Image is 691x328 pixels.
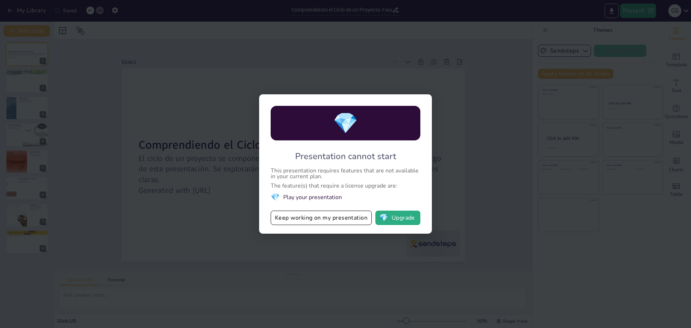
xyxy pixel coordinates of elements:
[379,214,388,221] span: diamond
[271,192,420,202] li: Play your presentation
[271,183,420,189] div: The feature(s) that require a license upgrade are:
[333,109,358,137] span: diamond
[271,168,420,179] div: This presentation requires features that are not available in your current plan.
[271,192,280,202] span: diamond
[271,211,372,225] button: Keep working on my presentation
[295,150,396,162] div: Presentation cannot start
[375,211,420,225] button: diamondUpgrade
